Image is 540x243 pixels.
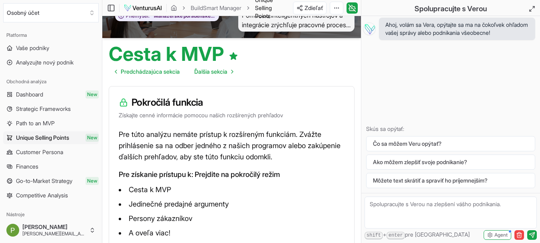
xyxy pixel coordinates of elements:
[3,175,99,187] a: Go-to-Market StrategyNew
[109,64,186,80] a: Prejsť na predchádzajúcu stránku
[16,148,63,156] span: Customer Persona
[3,146,99,159] a: Customer Persona
[385,21,528,36] font: Ahoj, volám sa Vera, opýtajte sa ma na čokoľvek ohľadom vašej správy alebo podnikania všeobecne!
[22,223,68,230] font: [PERSON_NAME]
[405,231,470,238] font: pre [GEOGRAPHIC_DATA]
[373,177,488,184] font: Môžete text skrátiť a spraviť ho príjemnejším?
[129,185,171,194] font: Cesta k MVP
[366,155,535,170] button: Ako môžem zlepšiť svoje podnikanie?
[484,230,511,240] button: Agent
[305,4,323,11] font: Zdieľať
[121,68,180,75] font: Predchádzajúca sekcia
[16,134,69,142] span: Unique Selling Points
[86,90,99,98] span: New
[366,125,404,132] font: Skús sa opýtať:
[188,64,239,80] a: Prejsť na ďalšiu stránku
[129,200,229,208] font: Jedinečné predajné argumenty
[494,232,508,238] font: Agent
[383,231,387,238] font: +
[16,44,49,51] font: Vaše podniky
[6,211,25,217] font: Nástroje
[6,78,46,84] font: Obchodná analýza
[7,9,40,16] font: Osobný účet
[119,130,297,139] font: Pre túto analýzu nemáte prístup k rozšíreným funkciám.
[109,42,224,66] font: Cesta k MVP
[3,88,99,101] a: DashboardNew
[16,119,55,127] span: Path to an MVP
[16,163,38,171] span: Finances
[6,224,19,237] img: ACg8ocKXs4ZtW3lagJFWLlKMabTU_IhCpNm1d1HTzHDBC5B_Ff8JXg=s96-c
[3,56,99,69] a: Analyzujte nový podnik
[3,3,99,22] button: Vyberte organizáciu
[119,112,283,118] font: Získajte cenné informácie pomocou našich rozšírených prehľadov
[109,64,239,80] nav: stránkovanie
[414,4,487,13] font: Spolupracujte s Verou
[363,22,376,35] img: Vera
[366,173,535,188] button: Môžete text skrátiť a spraviť ho príjemnejším?
[129,214,192,223] font: Persony zákazníkov
[293,2,327,14] button: Zdieľať
[119,170,280,179] font: Pre získanie prístupu k: Prejdite na pokročilý režim
[22,231,175,237] font: [PERSON_NAME][EMAIL_ADDRESS][PERSON_NAME][DOMAIN_NAME]
[3,160,99,173] a: Finances
[119,130,341,161] font: Zvážte prihlásenie sa na odber jedného z našich programov alebo zakúpenie ďalších prehľadov, aby ...
[3,221,99,240] button: [PERSON_NAME][PERSON_NAME][EMAIL_ADDRESS][PERSON_NAME][DOMAIN_NAME]
[16,177,72,185] span: Go-to-Market Strategy
[373,159,467,165] font: Ako môžem zlepšiť svoje podnikanie?
[387,232,405,239] kbd: enter
[16,105,71,113] span: Strategic Frameworks
[366,136,535,151] button: Čo sa môžem Veru opýtať?
[373,140,442,147] font: Čo sa môžem Veru opýtať?
[3,117,99,130] a: Path to an MVP
[194,68,227,75] font: Ďalšia sekcia
[3,42,99,54] a: Vaše podniky
[132,96,203,108] font: Pokročilá funkcia
[16,59,74,66] font: Analyzujte nový podnik
[3,189,99,202] a: Competitive Analysis
[86,134,99,142] span: New
[129,229,170,237] font: A oveľa viac!
[86,177,99,185] span: New
[365,232,383,239] kbd: shift
[6,32,27,38] font: Platforma
[191,4,241,12] a: BuildSmart Manager
[16,191,68,199] span: Competitive Analysis
[3,102,99,115] a: Strategic Frameworks
[124,3,162,13] img: logo
[3,131,99,144] a: Unique Selling PointsNew
[16,90,43,98] span: Dashboard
